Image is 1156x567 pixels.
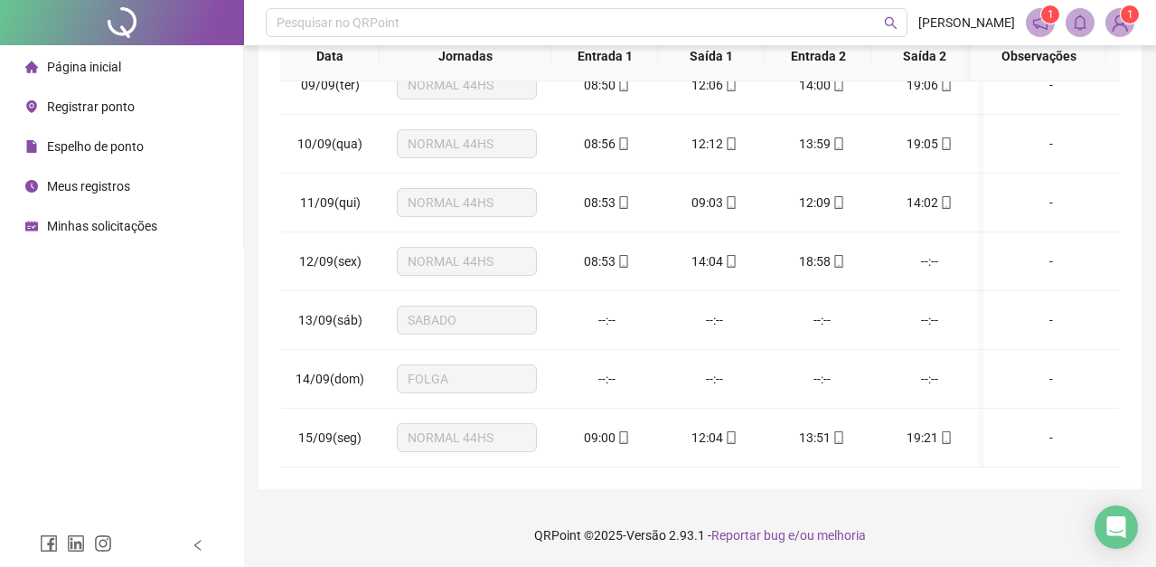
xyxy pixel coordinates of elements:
[783,251,861,271] div: 18:58
[971,32,1106,81] th: Observações
[998,251,1104,271] div: -
[408,365,526,392] span: FOLGA
[783,75,861,95] div: 14:00
[890,75,969,95] div: 19:06
[616,79,630,91] span: mobile
[783,369,861,389] div: --:--
[1041,5,1059,24] sup: 1
[783,428,861,448] div: 13:51
[1048,8,1054,21] span: 1
[938,79,953,91] span: mobile
[918,13,1015,33] span: [PERSON_NAME]
[723,196,738,209] span: mobile
[1095,506,1138,549] div: Open Intercom Messenger
[985,46,1092,66] span: Observações
[298,313,362,327] span: 13/09(sáb)
[568,369,646,389] div: --:--
[568,251,646,271] div: 08:53
[831,196,845,209] span: mobile
[568,134,646,154] div: 08:56
[1121,5,1139,24] sup: Atualize o seu contato no menu Meus Dados
[890,428,969,448] div: 19:21
[408,189,526,216] span: NORMAL 44HS
[296,372,364,386] span: 14/09(dom)
[938,196,953,209] span: mobile
[783,310,861,330] div: --:--
[1072,14,1088,31] span: bell
[831,431,845,444] span: mobile
[616,137,630,150] span: mobile
[938,431,953,444] span: mobile
[299,254,362,269] span: 12/09(sex)
[871,32,978,81] th: Saída 2
[25,180,38,193] span: clock-circle
[1032,14,1048,31] span: notification
[25,140,38,153] span: file
[25,61,38,73] span: home
[408,130,526,157] span: NORMAL 44HS
[723,79,738,91] span: mobile
[783,193,861,213] div: 12:09
[890,251,969,271] div: --:--
[25,100,38,113] span: environment
[783,134,861,154] div: 13:59
[47,219,157,233] span: Minhas solicitações
[675,193,754,213] div: 09:03
[244,504,1156,567] footer: QRPoint © 2025 - 2.93.1 -
[47,139,144,154] span: Espelho de ponto
[616,431,630,444] span: mobile
[568,75,646,95] div: 08:50
[94,534,112,553] span: instagram
[831,255,845,268] span: mobile
[192,539,204,552] span: left
[408,424,526,451] span: NORMAL 44HS
[723,255,738,268] span: mobile
[998,193,1104,213] div: -
[408,248,526,275] span: NORMAL 44HS
[626,528,666,543] span: Versão
[998,134,1104,154] div: -
[47,99,135,114] span: Registrar ponto
[998,310,1104,330] div: -
[298,430,362,445] span: 15/09(seg)
[890,369,969,389] div: --:--
[831,79,845,91] span: mobile
[723,431,738,444] span: mobile
[658,32,765,81] th: Saída 1
[300,195,361,210] span: 11/09(qui)
[380,32,551,81] th: Jornadas
[568,428,646,448] div: 09:00
[890,193,969,213] div: 14:02
[47,179,130,194] span: Meus registros
[831,137,845,150] span: mobile
[616,255,630,268] span: mobile
[616,196,630,209] span: mobile
[25,220,38,232] span: schedule
[890,310,969,330] div: --:--
[675,369,754,389] div: --:--
[297,137,362,151] span: 10/09(qua)
[675,134,754,154] div: 12:12
[723,137,738,150] span: mobile
[711,528,866,543] span: Reportar bug e/ou melhoria
[67,534,85,553] span: linkedin
[675,428,754,448] div: 12:04
[998,369,1104,389] div: -
[890,134,969,154] div: 19:05
[47,60,121,74] span: Página inicial
[675,75,754,95] div: 12:06
[40,534,58,553] span: facebook
[884,16,898,30] span: search
[1127,8,1133,21] span: 1
[568,193,646,213] div: 08:53
[765,32,871,81] th: Entrada 2
[675,251,754,271] div: 14:04
[998,428,1104,448] div: -
[280,32,380,81] th: Data
[568,310,646,330] div: --:--
[408,307,526,334] span: SABADO
[1106,9,1133,36] img: 75035
[301,78,360,92] span: 09/09(ter)
[551,32,658,81] th: Entrada 1
[938,137,953,150] span: mobile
